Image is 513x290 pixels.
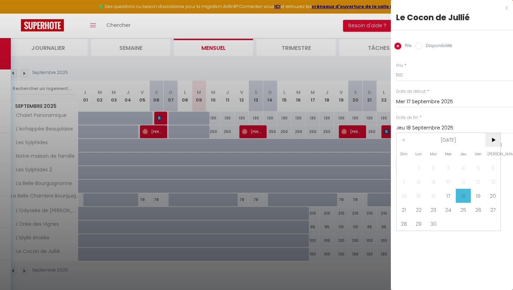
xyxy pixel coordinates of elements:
span: 23 [426,203,441,217]
span: 10 [441,175,456,189]
span: 19 [471,189,486,203]
span: 16 [426,189,441,203]
span: 12 [471,175,486,189]
span: Ven [471,147,486,161]
span: 15 [411,189,426,203]
span: 20 [485,189,500,203]
span: [PERSON_NAME] [485,147,500,161]
span: Lun [411,147,426,161]
span: Mar [426,147,441,161]
span: 1 [411,161,426,175]
span: > [485,133,500,147]
label: Disponibilité [422,43,452,50]
div: x [391,3,508,12]
label: Date de fin [396,114,418,121]
span: 26 [471,203,486,217]
span: 11 [456,175,471,189]
span: 8 [411,175,426,189]
span: 30 [426,217,441,231]
span: 4 [456,161,471,175]
span: 9 [426,175,441,189]
label: Date de début [396,88,426,95]
button: Ouvrir le widget de chat LiveChat [6,3,27,24]
span: 7 [396,175,411,189]
span: 25 [456,203,471,217]
span: 29 [411,217,426,231]
span: 14 [396,189,411,203]
span: 27 [485,203,500,217]
span: Jeu [456,147,471,161]
span: 22 [411,203,426,217]
span: 2 [426,161,441,175]
span: 6 [485,161,500,175]
div: Le Cocon de Jullié [396,12,508,23]
span: 3 [441,161,456,175]
span: 24 [441,203,456,217]
label: Prix [396,62,403,69]
span: 21 [396,203,411,217]
span: 17 [441,189,456,203]
span: Mer [441,147,456,161]
span: Dim [396,147,411,161]
span: < [396,133,411,147]
span: [DATE] [411,133,486,147]
span: 5 [471,161,486,175]
span: 13 [485,175,500,189]
label: Prix [401,43,412,50]
span: 28 [396,217,411,231]
span: 18 [456,189,471,203]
